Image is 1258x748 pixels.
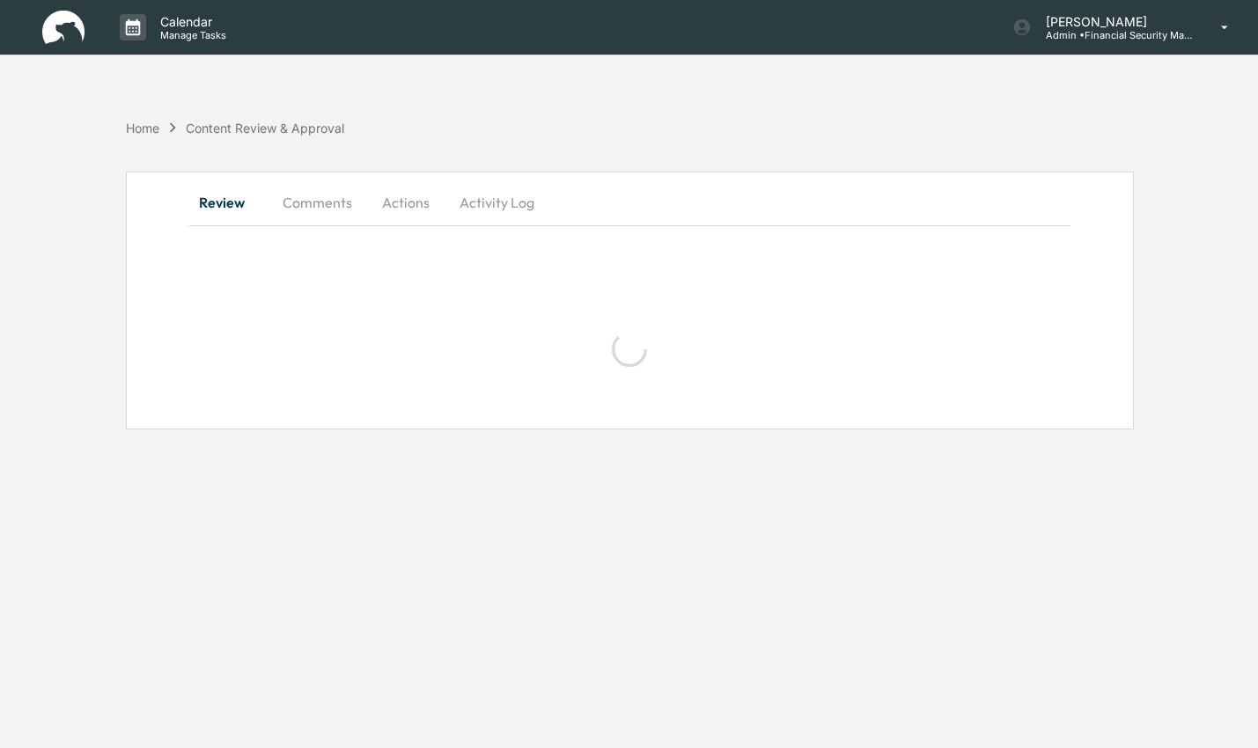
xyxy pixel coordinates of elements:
button: Actions [366,181,445,224]
div: Content Review & Approval [186,121,344,136]
button: Activity Log [445,181,548,224]
button: Review [189,181,269,224]
p: Manage Tasks [146,29,235,41]
div: Home [126,121,159,136]
div: secondary tabs example [189,181,1070,224]
p: [PERSON_NAME] [1032,14,1195,29]
p: Calendar [146,14,235,29]
p: Admin • Financial Security Management [1032,29,1195,41]
img: logo [42,11,85,45]
button: Comments [269,181,366,224]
